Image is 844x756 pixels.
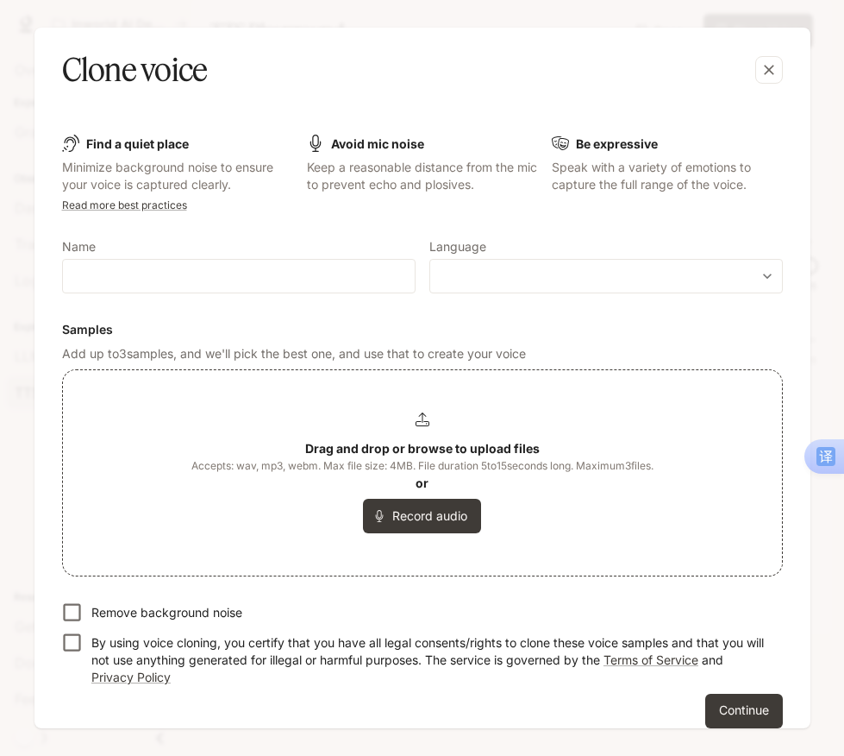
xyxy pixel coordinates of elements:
p: Speak with a variety of emotions to capture the full range of the voice. [552,159,783,193]
b: Drag and drop or browse to upload files [305,441,540,456]
p: By using voice cloning, you certify that you have all legal consents/rights to clone these voice ... [91,634,769,686]
b: Be expressive [576,136,658,151]
p: Add up to 3 samples, and we'll pick the best one, and use that to create your voice [62,345,783,362]
h5: Clone voice [62,48,208,91]
b: Find a quiet place [86,136,189,151]
h6: Samples [62,321,783,338]
p: Remove background noise [91,604,242,621]
div: ​ [430,268,782,285]
b: or [416,476,428,490]
a: Privacy Policy [91,670,171,684]
span: Accepts: wav, mp3, webm. Max file size: 4MB. File duration 5 to 15 seconds long. Maximum 3 files. [191,457,653,475]
p: Language [429,241,486,253]
a: Terms of Service [603,652,698,667]
button: Continue [705,694,783,728]
p: Minimize background noise to ensure your voice is captured clearly. [62,159,293,193]
button: Record audio [363,499,481,533]
b: Avoid mic noise [331,136,424,151]
a: Read more best practices [62,198,187,211]
p: Keep a reasonable distance from the mic to prevent echo and plosives. [307,159,538,193]
p: Name [62,241,96,253]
